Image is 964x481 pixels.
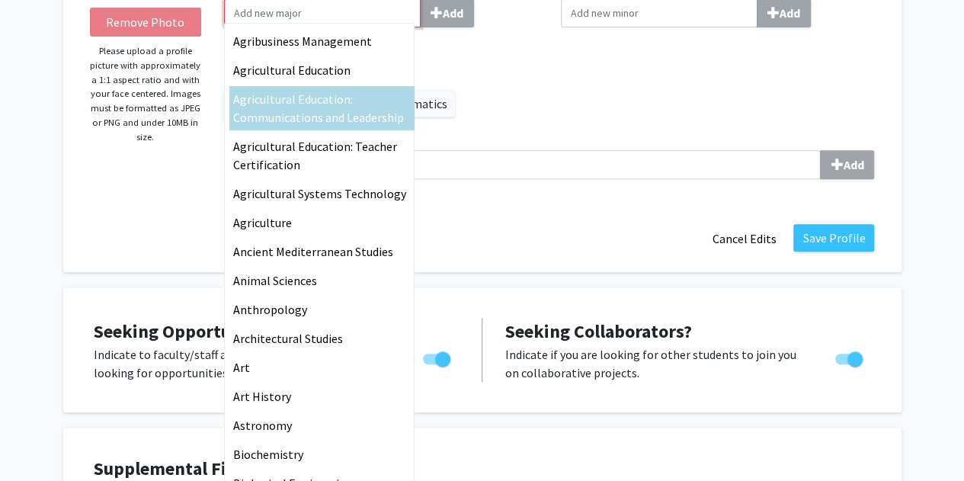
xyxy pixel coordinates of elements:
[417,345,459,368] div: Toggle
[233,186,406,201] span: Agricultural Systems Technology
[224,194,874,209] i: Indicates a required field
[829,345,871,368] div: Toggle
[233,273,317,288] span: Animal Sciences
[233,302,307,317] span: Anthropology
[780,5,800,21] b: Add
[94,319,285,343] span: Seeking Opportunities?
[233,34,372,49] span: Agribusiness Management
[94,345,394,382] p: Indicate to faculty/staff and other users that you are looking for opportunities to join collabor...
[224,132,874,179] label: Skills
[90,44,202,144] p: Please upload a profile picture with approximately a 1:1 aspect ratio and with your face centered...
[233,360,250,375] span: Art
[233,244,393,259] span: Ancient Mediterranean Studies
[233,91,404,125] span: Agricultural Education: Communications and Leadership
[224,150,821,179] input: SkillsAdd
[233,139,397,172] span: Agricultural Education: Teacher Certification
[233,215,292,230] span: Agriculture
[843,157,863,172] b: Add
[233,331,343,346] span: Architectural Studies
[233,389,291,404] span: Art History
[505,319,692,343] span: Seeking Collaborators?
[90,8,202,37] button: Remove Photo
[94,458,871,480] h4: Supplemental Files
[505,345,806,382] p: Indicate if you are looking for other students to join you on collaborative projects.
[11,412,65,470] iframe: Chat
[443,5,463,21] b: Add
[702,224,786,253] button: Cancel Edits
[233,447,303,462] span: Biochemistry
[233,418,292,433] span: Astronomy
[820,150,874,179] button: Skills
[233,63,351,78] span: Agricultural Education
[793,224,874,252] button: Save Profile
